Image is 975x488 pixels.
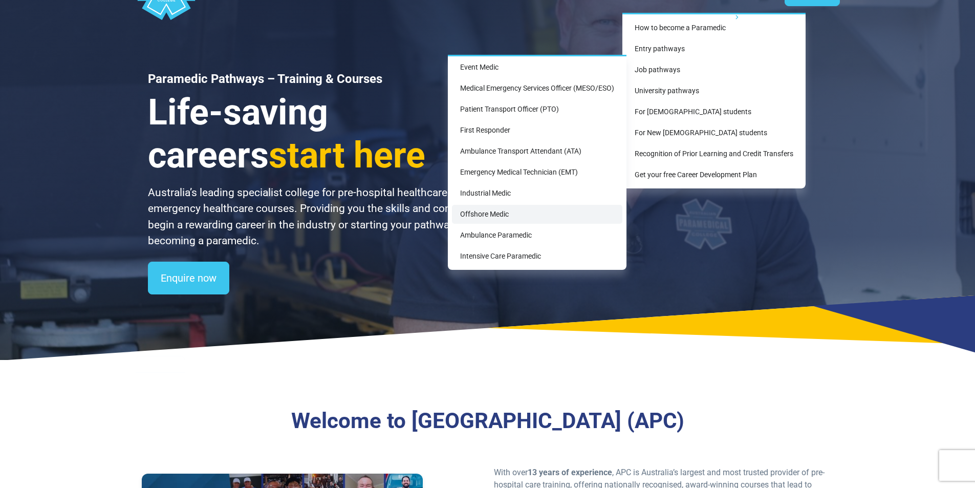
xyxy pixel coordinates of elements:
a: Emergency Medical Technician (EMT) [452,163,622,182]
h3: Life-saving careers [148,91,500,177]
a: For [DEMOGRAPHIC_DATA] students [626,102,801,121]
a: Get your free Career Development Plan [626,165,801,184]
a: Job pathways [626,60,801,79]
a: Ambulance Transport Attendant (ATA) [452,142,622,161]
p: Australia’s leading specialist college for pre-hospital healthcare and non-emergency healthcare c... [148,185,500,249]
div: Pathways [622,13,806,188]
a: For New [DEMOGRAPHIC_DATA] students [626,123,801,142]
a: University pathways [626,81,801,100]
a: Ambulance Paramedic [452,226,622,245]
a: Intensive Care Paramedic [452,247,622,266]
a: Patient Transport Officer (PTO) [452,100,622,119]
h3: Welcome to [GEOGRAPHIC_DATA] (APC) [193,408,782,434]
a: Recognition of Prior Learning and Credit Transfers [626,144,801,163]
a: Industrial Medic [452,184,622,203]
a: First Responder [452,121,622,140]
a: Event Medic [452,58,622,77]
div: Entry pathways [448,55,626,270]
h1: Paramedic Pathways – Training & Courses [148,72,500,87]
a: Offshore Medic [452,205,622,224]
a: How to become a Paramedic [626,18,801,37]
strong: 13 years of experience [528,468,612,477]
a: Medical Emergency Services Officer (MESO/ESO) [452,79,622,98]
span: start here [269,134,425,176]
a: Enquire now [148,262,229,294]
a: Entry pathways [626,39,801,58]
